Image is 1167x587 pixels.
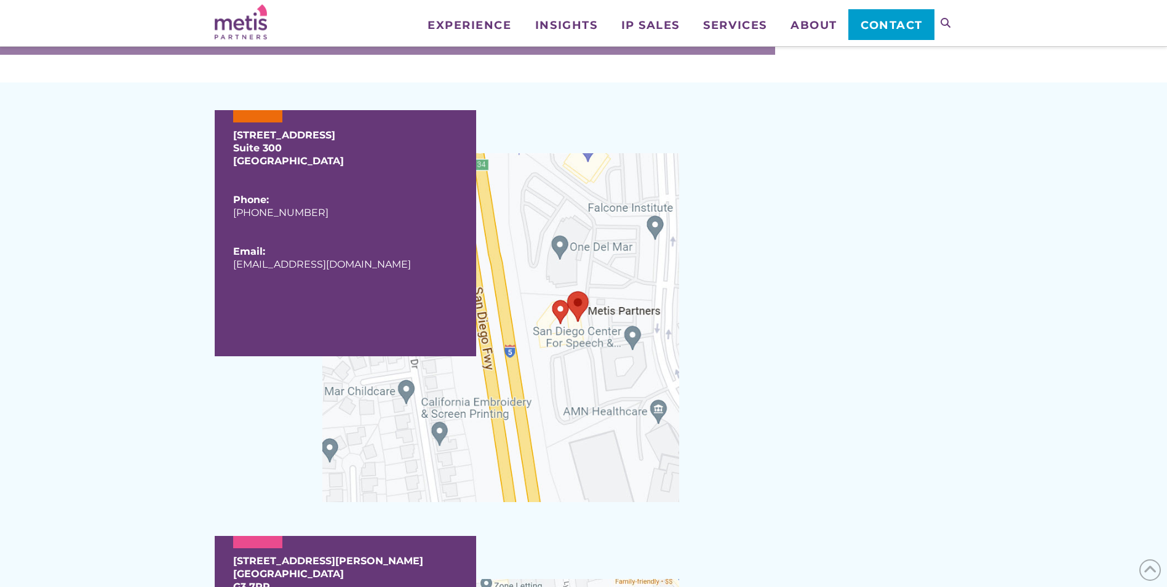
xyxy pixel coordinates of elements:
[535,20,597,31] span: Insights
[233,555,423,567] strong: [STREET_ADDRESS][PERSON_NAME]
[703,20,767,31] span: Services
[861,20,923,31] span: Contact
[233,155,344,167] strong: [GEOGRAPHIC_DATA]
[233,194,269,206] b: Phone:
[215,4,267,39] img: Metis Partners
[621,20,680,31] span: IP Sales
[233,207,329,218] a: [PHONE_NUMBER]
[233,142,282,154] strong: Suite 300
[233,258,411,270] a: [EMAIL_ADDRESS][DOMAIN_NAME]
[233,246,265,257] b: Email:
[1139,559,1161,581] span: Back to Top
[322,153,679,502] img: Image
[791,20,837,31] span: About
[428,20,511,31] span: Experience
[233,129,335,141] strong: [STREET_ADDRESS]
[848,9,934,40] a: Contact
[233,568,344,580] strong: [GEOGRAPHIC_DATA]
